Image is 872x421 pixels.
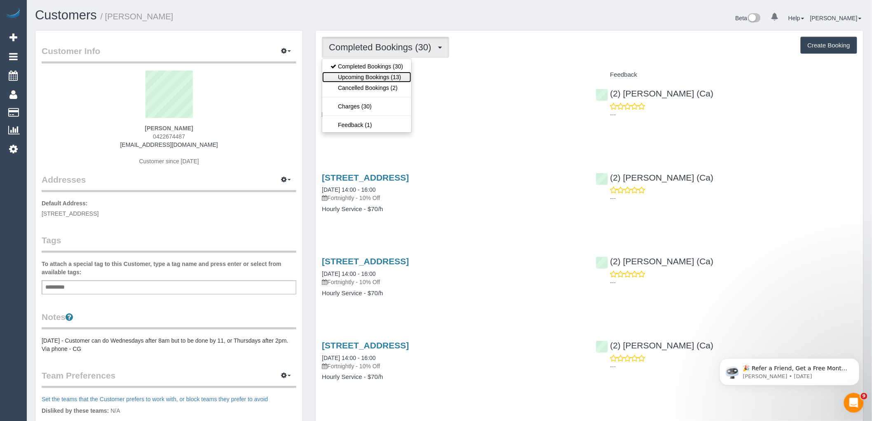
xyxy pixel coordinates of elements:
a: Help [788,15,804,21]
a: (2) [PERSON_NAME] (Ca) [596,173,714,182]
a: [STREET_ADDRESS] [322,256,409,266]
h4: Hourly Service - $70/h [322,290,583,297]
a: [PERSON_NAME] [810,15,862,21]
p: Fortnightly - 10% Off [322,194,583,202]
p: --- [610,194,857,202]
strong: [PERSON_NAME] [145,125,193,132]
p: Fortnightly - 10% Off [322,110,583,118]
span: [STREET_ADDRESS] [42,210,98,217]
a: [STREET_ADDRESS] [322,173,409,182]
legend: Notes [42,311,296,329]
span: N/A [110,407,120,414]
h4: Hourly Service - $70/h [322,206,583,213]
p: Message from Ellie, sent 3d ago [36,32,142,39]
a: Upcoming Bookings (13) [322,72,411,82]
a: [DATE] 14:00 - 16:00 [322,270,375,277]
a: Customers [35,8,97,22]
span: Customer since [DATE] [139,158,199,165]
span: 🎉 Refer a Friend, Get a Free Month! 🎉 Love Automaid? Share the love! When you refer a friend who ... [36,24,141,113]
a: Completed Bookings (30) [322,61,411,72]
img: New interface [747,13,761,24]
button: Completed Bookings (30) [322,37,449,58]
span: 9 [861,393,867,400]
a: (2) [PERSON_NAME] (Ca) [596,256,714,266]
span: 0422674487 [153,133,185,140]
label: Default Address: [42,199,88,207]
a: (2) [PERSON_NAME] (Ca) [596,341,714,350]
legend: Tags [42,234,296,253]
h4: Feedback [596,71,857,78]
pre: [DATE] - Customer can do Wednesdays after 8am but to be done by 11, or Thursdays after 2pm. Via p... [42,336,296,353]
p: --- [610,111,857,119]
p: --- [610,362,857,371]
a: (2) [PERSON_NAME] (Ca) [596,89,714,98]
a: [STREET_ADDRESS] [322,341,409,350]
p: Fortnightly - 10% Off [322,362,583,370]
p: --- [610,278,857,287]
a: [EMAIL_ADDRESS][DOMAIN_NAME] [120,141,218,148]
a: Cancelled Bookings (2) [322,82,411,93]
a: Beta [736,15,761,21]
h4: Hourly Service - $70/h [322,122,583,129]
iframe: Intercom notifications message [707,341,872,399]
legend: Team Preferences [42,369,296,388]
a: [DATE] 14:00 - 16:00 [322,186,375,193]
a: Charges (30) [322,101,411,112]
a: Set the teams that the Customer prefers to work with, or block teams they prefer to avoid [42,396,268,402]
p: Fortnightly - 10% Off [322,278,583,286]
legend: Customer Info [42,45,296,64]
iframe: Intercom live chat [844,393,864,413]
label: Disliked by these teams: [42,407,109,415]
span: Completed Bookings (30) [329,42,435,52]
a: Feedback (1) [322,120,411,130]
button: Create Booking [801,37,857,54]
label: To attach a special tag to this Customer, type a tag name and press enter or select from availabl... [42,260,296,276]
small: / [PERSON_NAME] [101,12,173,21]
h4: Service [322,71,583,78]
h4: Hourly Service - $70/h [322,374,583,381]
a: [DATE] 14:00 - 16:00 [322,355,375,361]
img: Automaid Logo [5,8,21,20]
